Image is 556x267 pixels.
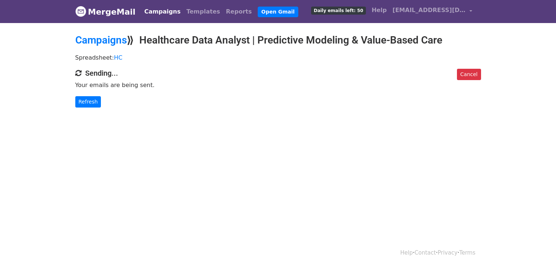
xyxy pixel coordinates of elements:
[141,4,184,19] a: Campaigns
[114,54,122,61] a: HC
[459,249,475,256] a: Terms
[75,81,481,89] p: Your emails are being sent.
[184,4,223,19] a: Templates
[393,6,466,15] span: [EMAIL_ADDRESS][DOMAIN_NAME]
[258,7,298,17] a: Open Gmail
[75,69,481,78] h4: Sending...
[369,3,390,18] a: Help
[390,3,475,20] a: [EMAIL_ADDRESS][DOMAIN_NAME]
[457,69,481,80] a: Cancel
[400,249,413,256] a: Help
[75,34,127,46] a: Campaigns
[75,54,481,61] p: Spreadsheet:
[223,4,255,19] a: Reports
[75,6,86,17] img: MergeMail logo
[75,34,481,46] h2: ⟫ Healthcare Data Analyst | Predictive Modeling & Value-Based Care
[415,249,436,256] a: Contact
[438,249,457,256] a: Privacy
[311,7,366,15] span: Daily emails left: 50
[75,96,101,108] a: Refresh
[308,3,368,18] a: Daily emails left: 50
[75,4,136,19] a: MergeMail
